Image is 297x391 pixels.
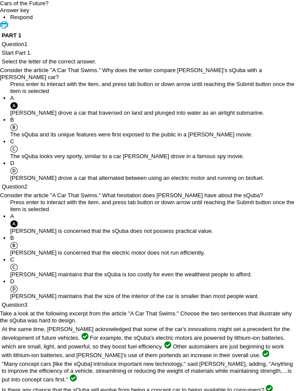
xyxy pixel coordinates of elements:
span: Other automakers are just beginning to work with lithium-ion batteries, and [PERSON_NAME]'s use o... [2,343,284,358]
span: D [10,278,14,285]
img: check [82,333,88,340]
span: For example, the sQuba's electric motors are powered by lithium-ion batteries, which are small, l... [2,335,285,350]
span: 2 [24,183,27,190]
li: [PERSON_NAME] is concerned that the sQuba does not possess practical value. [10,213,297,235]
img: check [262,350,269,357]
li: [PERSON_NAME] drove a car that alternated between using an electric motor and running on biofuel. [10,160,297,182]
li: The sQuba looks very sporty, similar to a car [PERSON_NAME] drove in a famous spy movie. [10,138,297,160]
li: [PERSON_NAME] maintains that the sQuba is too costly for even the wealthiest people to afford. [10,256,297,278]
p: Question [2,41,295,48]
p: Question [2,183,295,190]
img: B.gif [10,242,17,249]
span: C [10,138,14,145]
p: Select the letter of the correct answer. [2,58,295,65]
img: D.gif [10,285,17,293]
span: ''Many concept cars [like the sQuba] introduce important new technology,'' said [PERSON_NAME], ad... [2,361,293,383]
img: C.gif [10,145,17,153]
span: At the same time, [PERSON_NAME] acknowledged that some of the car's innovations might set a prece... [2,326,290,341]
img: B.gif [10,123,17,131]
img: D.gif [10,167,17,175]
img: check [164,341,171,348]
span: C [10,256,14,263]
img: A_filled.gif [10,220,17,228]
span: A [10,95,14,101]
img: check [70,374,77,381]
span: 3 [24,302,27,308]
li: The sQuba and its unique features were first exposed to the public in a [PERSON_NAME] movie. [10,116,297,138]
li: [PERSON_NAME] maintains that the size of the interior of the car is smaller than most people want. [10,278,297,300]
li: [PERSON_NAME] is concerned that the electric motor does not run efficiently. [10,235,297,256]
h3: PART 1 [2,32,295,39]
li: This is the Respond Tab [10,14,297,21]
span: A [10,213,14,219]
span: Press enter to interact with the item, and press tab button or down arrow until reaching the Subm... [10,81,294,94]
span: 1 [24,41,27,47]
span: B [10,235,14,241]
img: A_filled.gif [10,102,17,109]
span: Start Part 1. [2,50,32,56]
span: B [10,116,14,123]
li: [PERSON_NAME] drove a car that traversed on land and plunged into water as an airtight submarine. [10,95,297,116]
span: D [10,160,14,166]
img: C.gif [10,263,17,271]
p: Question [2,302,295,308]
span: Press enter to interact with the item, and press tab button or down arrow until reaching the Subm... [10,199,294,212]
